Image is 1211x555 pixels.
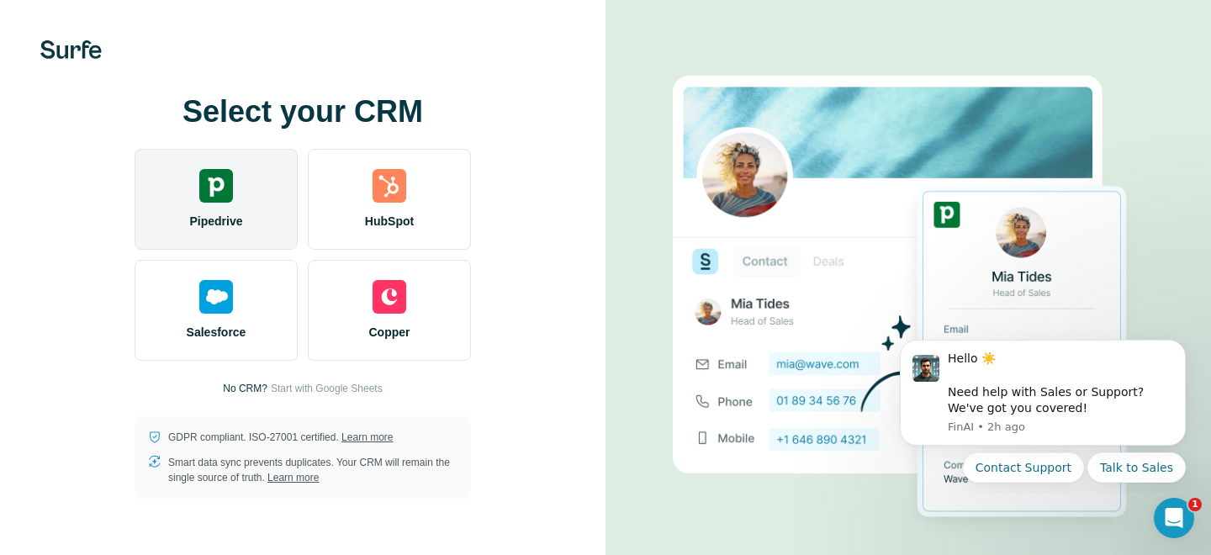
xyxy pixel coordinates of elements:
[673,47,1144,547] img: PIPEDRIVE image
[199,280,233,314] img: salesforce's logo
[223,381,267,396] p: No CRM?
[365,213,414,230] span: HubSpot
[1154,498,1194,538] iframe: Intercom live chat
[875,325,1211,493] iframe: Intercom notifications message
[168,455,457,485] p: Smart data sync prevents duplicates. Your CRM will remain the single source of truth.
[40,40,102,59] img: Surfe's logo
[199,169,233,203] img: pipedrive's logo
[373,169,406,203] img: hubspot's logo
[168,430,393,445] p: GDPR compliant. ISO-27001 certified.
[369,324,410,341] span: Copper
[341,431,393,443] a: Learn more
[1188,498,1202,511] span: 1
[373,280,406,314] img: copper's logo
[189,213,242,230] span: Pipedrive
[271,381,383,396] button: Start with Google Sheets
[135,95,471,129] h1: Select your CRM
[187,324,246,341] span: Salesforce
[267,472,319,484] a: Learn more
